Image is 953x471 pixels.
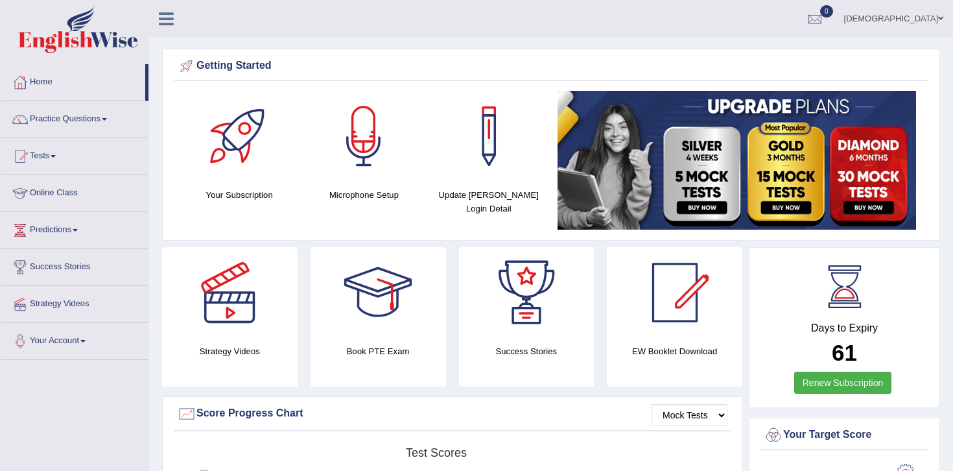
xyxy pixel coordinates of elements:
[764,426,925,445] div: Your Target Score
[1,286,148,319] a: Strategy Videos
[1,138,148,171] a: Tests
[459,344,594,358] h4: Success Stories
[1,212,148,245] a: Predictions
[308,188,419,202] h4: Microphone Setup
[764,322,925,334] h4: Days to Expiry
[820,5,833,18] span: 0
[832,340,857,365] b: 61
[177,56,925,76] div: Getting Started
[183,188,295,202] h4: Your Subscription
[607,344,742,358] h4: EW Booklet Download
[406,446,467,459] tspan: Test scores
[162,344,298,358] h4: Strategy Videos
[177,404,727,424] div: Score Progress Chart
[1,64,145,97] a: Home
[1,101,148,134] a: Practice Questions
[794,372,892,394] a: Renew Subscription
[1,323,148,356] a: Your Account
[558,91,916,230] img: small5.jpg
[433,188,545,215] h4: Update [PERSON_NAME] Login Detail
[311,344,446,358] h4: Book PTE Exam
[1,249,148,282] a: Success Stories
[1,175,148,208] a: Online Class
